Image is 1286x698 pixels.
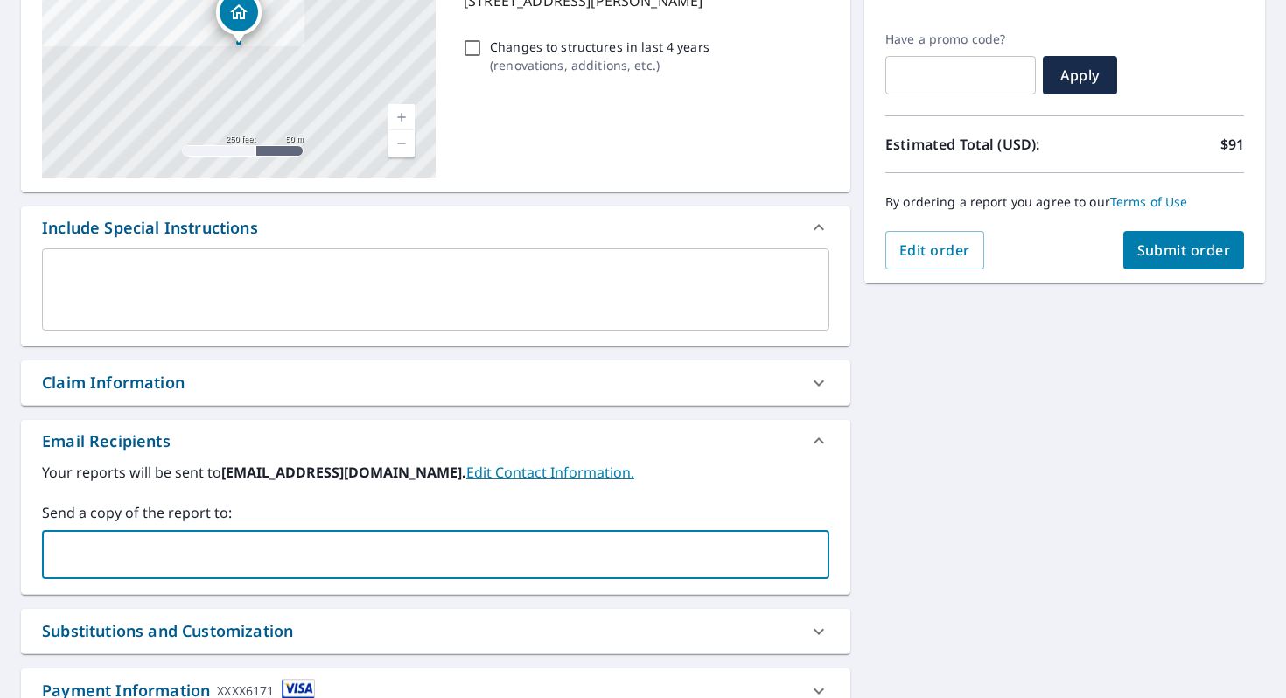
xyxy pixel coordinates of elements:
p: By ordering a report you agree to our [885,194,1244,210]
div: Email Recipients [42,429,171,453]
a: Current Level 17, Zoom In [388,104,415,130]
label: Have a promo code? [885,31,1036,47]
div: Substitutions and Customization [21,609,850,653]
a: Terms of Use [1110,193,1188,210]
a: Current Level 17, Zoom Out [388,130,415,157]
span: Apply [1057,66,1103,85]
div: Claim Information [21,360,850,405]
a: EditContactInfo [466,463,634,482]
span: Submit order [1137,241,1231,260]
p: ( renovations, additions, etc. ) [490,56,709,74]
button: Edit order [885,231,984,269]
div: Claim Information [42,371,185,394]
div: Include Special Instructions [42,216,258,240]
p: $91 [1220,134,1244,155]
div: Substitutions and Customization [42,619,293,643]
label: Your reports will be sent to [42,462,829,483]
p: Changes to structures in last 4 years [490,38,709,56]
span: Edit order [899,241,970,260]
b: [EMAIL_ADDRESS][DOMAIN_NAME]. [221,463,466,482]
label: Send a copy of the report to: [42,502,829,523]
div: Email Recipients [21,420,850,462]
button: Submit order [1123,231,1245,269]
div: Include Special Instructions [21,206,850,248]
button: Apply [1043,56,1117,94]
p: Estimated Total (USD): [885,134,1065,155]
